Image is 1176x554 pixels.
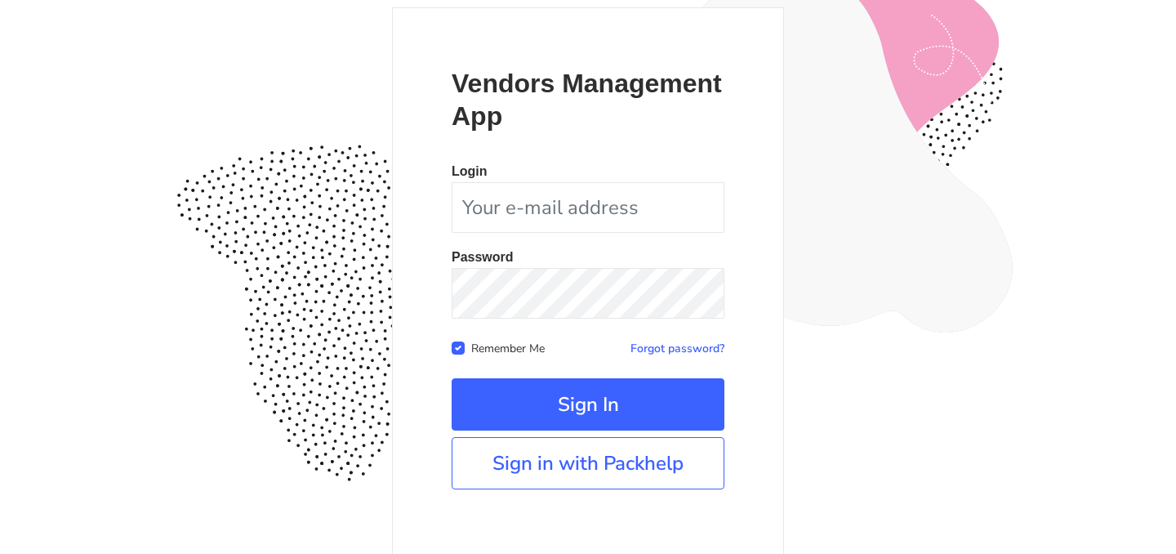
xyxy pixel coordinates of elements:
input: Your e-mail address [452,182,724,233]
label: Remember Me [471,338,545,356]
p: Vendors Management App [452,67,724,132]
p: Password [452,251,724,264]
a: Forgot password? [630,341,724,356]
p: Login [452,165,724,178]
button: Sign In [452,378,724,431]
a: Sign in with Packhelp [452,437,724,489]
